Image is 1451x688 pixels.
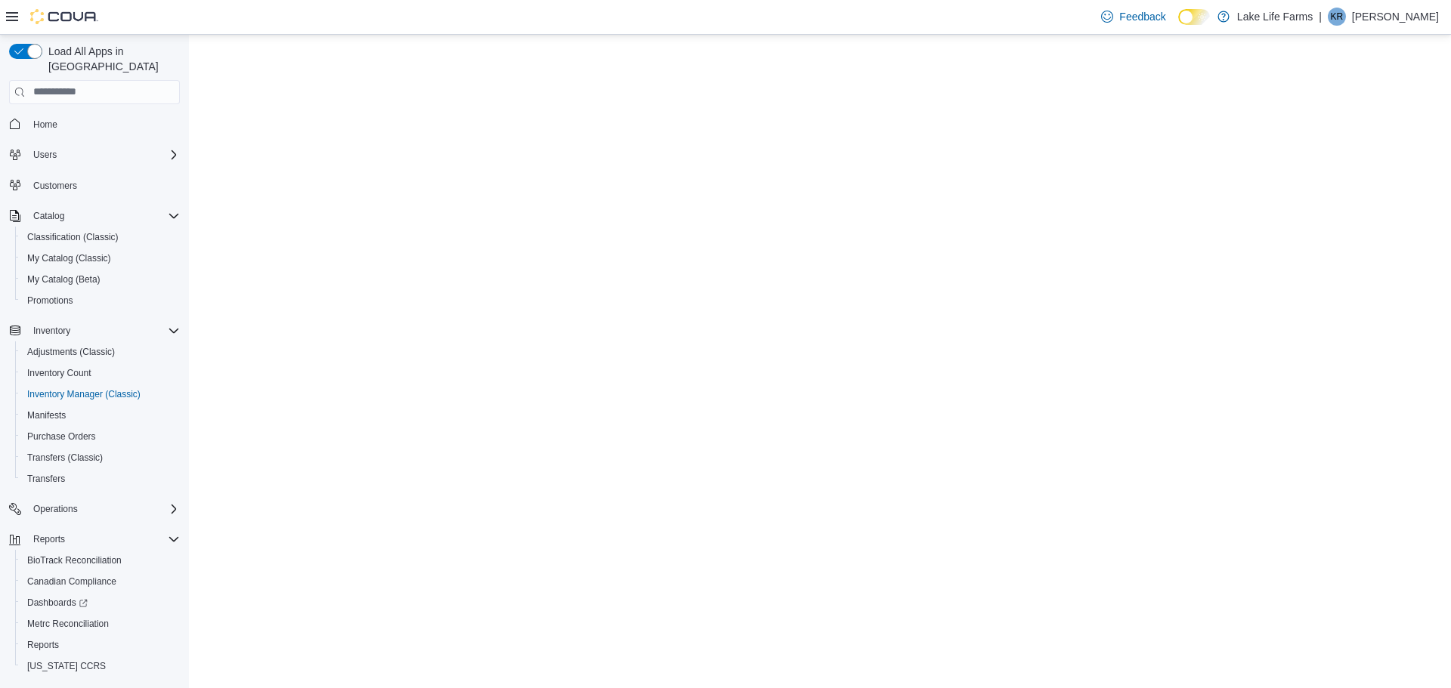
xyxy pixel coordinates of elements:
[15,592,186,613] a: Dashboards
[30,9,98,24] img: Cova
[15,634,186,656] button: Reports
[27,500,84,518] button: Operations
[21,551,180,569] span: BioTrack Reconciliation
[27,322,180,340] span: Inventory
[27,252,111,264] span: My Catalog (Classic)
[15,405,186,426] button: Manifests
[15,426,186,447] button: Purchase Orders
[21,449,109,467] a: Transfers (Classic)
[27,639,59,651] span: Reports
[21,615,115,633] a: Metrc Reconciliation
[21,636,65,654] a: Reports
[15,384,186,405] button: Inventory Manager (Classic)
[27,660,106,672] span: [US_STATE] CCRS
[27,146,180,164] span: Users
[27,207,70,225] button: Catalog
[21,470,71,488] a: Transfers
[21,343,121,361] a: Adjustments (Classic)
[21,470,180,488] span: Transfers
[15,550,186,571] button: BioTrack Reconciliation
[21,449,180,467] span: Transfers (Classic)
[21,427,102,446] a: Purchase Orders
[27,409,66,421] span: Manifests
[3,320,186,341] button: Inventory
[1237,8,1313,26] p: Lake Life Farms
[3,174,186,196] button: Customers
[27,575,116,588] span: Canadian Compliance
[27,430,96,443] span: Purchase Orders
[3,144,186,165] button: Users
[27,452,103,464] span: Transfers (Classic)
[27,473,65,485] span: Transfers
[27,322,76,340] button: Inventory
[21,427,180,446] span: Purchase Orders
[33,325,70,337] span: Inventory
[33,503,78,515] span: Operations
[15,290,186,311] button: Promotions
[27,207,180,225] span: Catalog
[27,618,109,630] span: Metrc Reconciliation
[1178,9,1210,25] input: Dark Mode
[27,115,180,134] span: Home
[21,249,117,267] a: My Catalog (Classic)
[21,572,180,591] span: Canadian Compliance
[21,292,180,310] span: Promotions
[27,388,141,400] span: Inventory Manager (Classic)
[27,177,83,195] a: Customers
[21,406,72,424] a: Manifests
[1319,8,1322,26] p: |
[21,594,94,612] a: Dashboards
[21,636,180,654] span: Reports
[21,594,180,612] span: Dashboards
[27,500,180,518] span: Operations
[33,119,57,131] span: Home
[1331,8,1344,26] span: KR
[15,571,186,592] button: Canadian Compliance
[15,613,186,634] button: Metrc Reconciliation
[33,210,64,222] span: Catalog
[21,343,180,361] span: Adjustments (Classic)
[21,364,97,382] a: Inventory Count
[27,295,73,307] span: Promotions
[21,657,112,675] a: [US_STATE] CCRS
[27,530,71,548] button: Reports
[21,364,180,382] span: Inventory Count
[21,572,122,591] a: Canadian Compliance
[3,113,186,135] button: Home
[33,149,57,161] span: Users
[21,249,180,267] span: My Catalog (Classic)
[27,597,88,609] span: Dashboards
[15,468,186,489] button: Transfers
[1119,9,1165,24] span: Feedback
[15,227,186,248] button: Classification (Classic)
[21,385,180,403] span: Inventory Manager (Classic)
[1328,8,1346,26] div: Kate Rossow
[15,656,186,677] button: [US_STATE] CCRS
[27,554,122,566] span: BioTrack Reconciliation
[27,273,101,285] span: My Catalog (Beta)
[27,367,91,379] span: Inventory Count
[21,270,107,288] a: My Catalog (Beta)
[27,231,119,243] span: Classification (Classic)
[27,176,180,195] span: Customers
[15,248,186,269] button: My Catalog (Classic)
[27,346,115,358] span: Adjustments (Classic)
[15,341,186,363] button: Adjustments (Classic)
[21,406,180,424] span: Manifests
[21,551,128,569] a: BioTrack Reconciliation
[3,205,186,227] button: Catalog
[21,270,180,288] span: My Catalog (Beta)
[21,615,180,633] span: Metrc Reconciliation
[27,530,180,548] span: Reports
[21,385,147,403] a: Inventory Manager (Classic)
[27,116,63,134] a: Home
[1352,8,1439,26] p: [PERSON_NAME]
[3,529,186,550] button: Reports
[27,146,63,164] button: Users
[1178,25,1179,26] span: Dark Mode
[1095,2,1171,32] a: Feedback
[33,533,65,545] span: Reports
[21,228,125,246] a: Classification (Classic)
[15,363,186,384] button: Inventory Count
[15,447,186,468] button: Transfers (Classic)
